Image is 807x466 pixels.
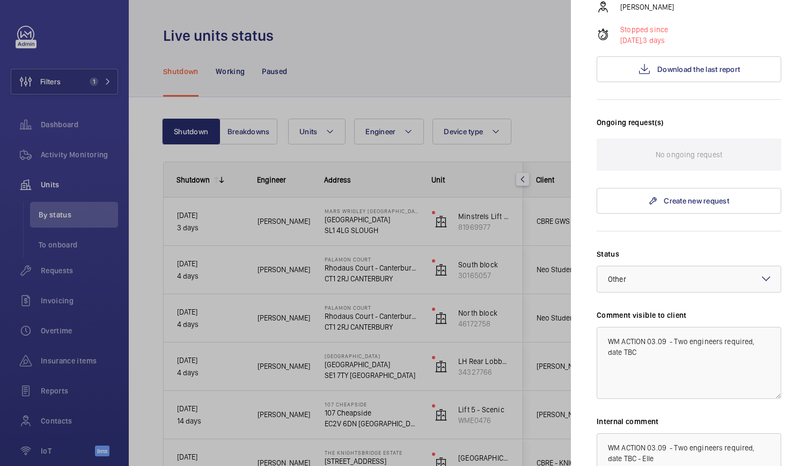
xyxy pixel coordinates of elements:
[597,249,781,259] label: Status
[597,188,781,214] a: Create new request
[597,310,781,321] label: Comment visible to client
[620,36,643,45] span: [DATE],
[597,56,781,82] button: Download the last report
[597,416,781,427] label: Internal comment
[620,35,668,46] p: 3 days
[656,139,722,171] p: No ongoing request
[620,24,668,35] p: Stopped since
[597,117,781,139] h3: Ongoing request(s)
[608,275,626,283] span: Other
[620,2,674,12] p: [PERSON_NAME]
[657,65,740,74] span: Download the last report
